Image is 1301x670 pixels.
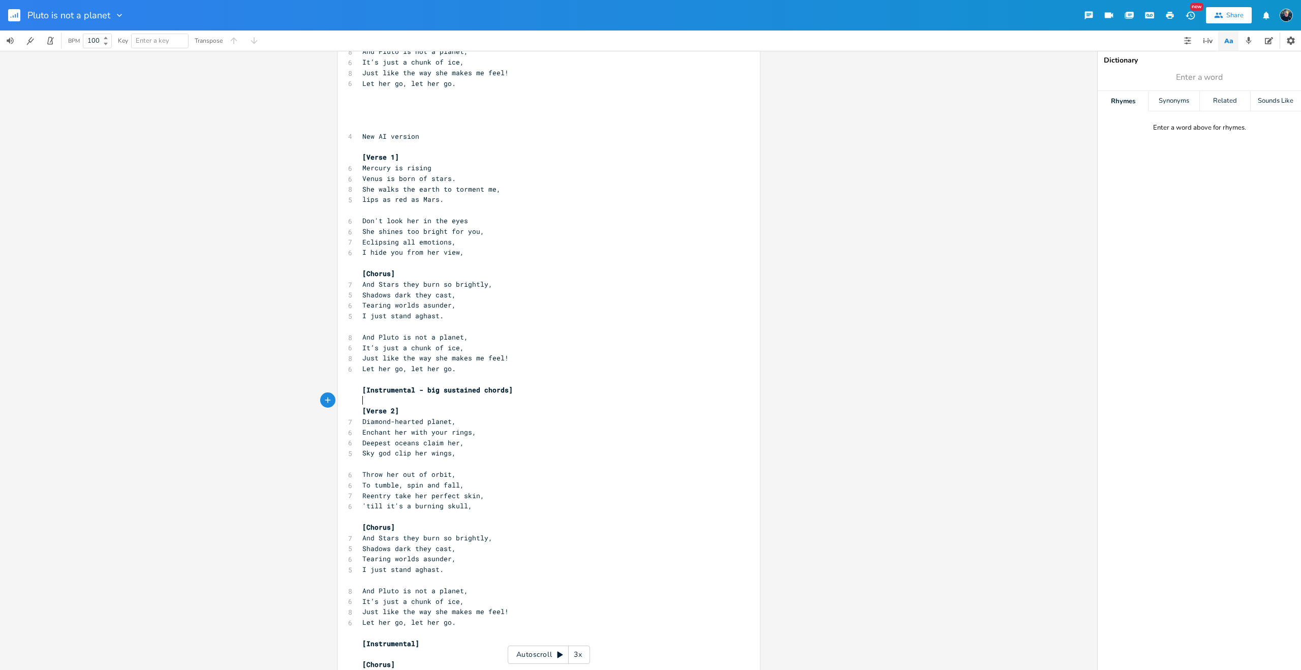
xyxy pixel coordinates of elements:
[362,153,399,162] span: [Verse 1]
[1098,91,1148,111] div: Rhymes
[362,280,492,289] span: And Stars they burn so brightly,
[362,438,464,447] span: Deepest oceans claim her,
[1176,72,1223,83] span: Enter a word
[362,523,395,532] span: [Chorus]
[362,47,468,56] span: And Pluto is not a planet,
[68,38,80,44] div: BPM
[362,132,419,141] span: New AI version
[362,227,484,236] span: She shines too bright for you,
[1180,6,1200,24] button: New
[362,480,464,490] span: To tumble, spin and fall,
[362,470,456,479] span: Throw her out of orbit,
[362,68,509,77] span: Just like the way she makes me feel!
[1153,124,1246,132] div: Enter a word above for rhymes.
[362,332,468,342] span: And Pluto is not a planet,
[362,269,395,278] span: [Chorus]
[1280,9,1293,22] img: Stew Dean
[362,618,456,627] span: Let her go, let her go.
[362,417,456,426] span: Diamond-hearted planet,
[362,364,456,373] span: Let her go, let her go.
[362,554,456,563] span: Tearing worlds asunder,
[1206,7,1252,23] button: Share
[362,501,472,510] span: 'till it's a burning skull,
[362,597,464,606] span: It’s just a chunk of ice,
[362,216,468,225] span: Don't look her in the eyes
[362,248,464,257] span: I hide you from her view,
[362,428,476,437] span: Enchant her with your rings,
[362,185,501,194] span: She walks the earth to torment me,
[362,237,456,247] span: Eclipsing all emotions,
[362,343,464,352] span: It’s just a chunk of ice,
[569,646,587,664] div: 3x
[136,36,169,45] span: Enter a key
[1190,3,1203,11] div: New
[362,565,444,574] span: I just stand aghast.
[1226,11,1244,20] div: Share
[362,533,492,542] span: And Stars they burn so brightly,
[362,544,460,553] span: Shadows dark they cast,
[362,586,468,595] span: And Pluto is not a planet,
[362,163,431,172] span: Mercury is rising
[362,491,484,500] span: Reentry take her perfect skin,
[362,406,399,415] span: [Verse 2]
[1251,91,1301,111] div: Sounds Like
[362,385,513,394] span: [Instrumental - big sustained chords]
[362,639,419,648] span: [Instrumental]
[195,38,223,44] div: Transpose
[1104,57,1295,64] div: Dictionary
[362,79,456,88] span: Let her go, let her go.
[362,660,395,669] span: [Chorus]
[1149,91,1199,111] div: Synonyms
[362,174,456,183] span: Venus is born of stars.
[362,353,509,362] span: Just like the way she makes me feel!
[118,38,128,44] div: Key
[362,195,444,204] span: lips as red as Mars.
[362,311,444,320] span: I just stand aghast.
[362,607,509,616] span: Just like the way she makes me feel!
[362,57,464,67] span: It’s just a chunk of ice,
[1200,91,1250,111] div: Related
[362,448,456,458] span: Sky god clip her wings,
[508,646,590,664] div: Autoscroll
[362,290,460,299] span: Shadows dark they cast,
[362,300,456,310] span: Tearing worlds asunder,
[27,11,110,20] span: Pluto is not a planet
